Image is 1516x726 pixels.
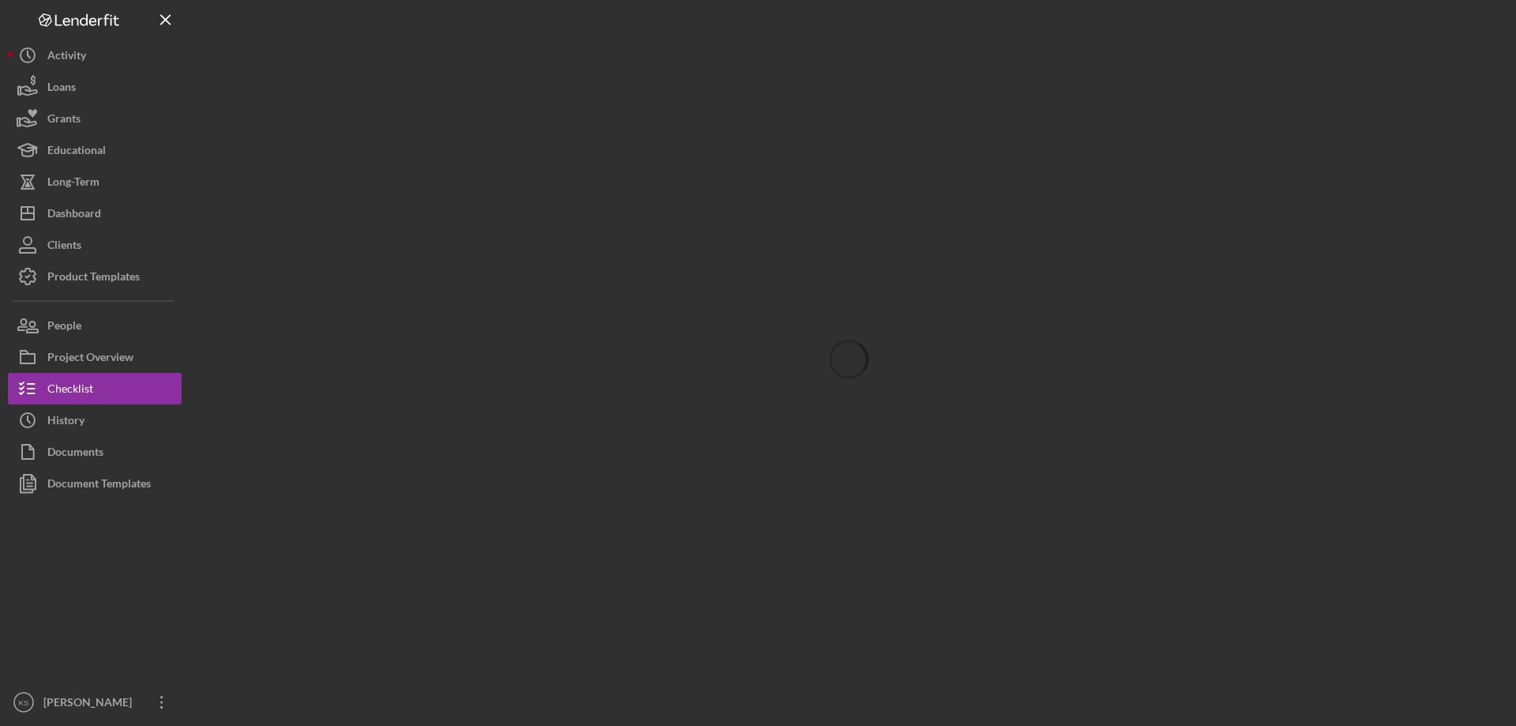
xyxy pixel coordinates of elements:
button: Activity [8,39,182,71]
div: Long-Term [47,166,99,201]
div: [PERSON_NAME] [39,687,142,722]
button: Long-Term [8,166,182,197]
div: Loans [47,71,76,107]
button: Documents [8,436,182,468]
div: Documents [47,436,103,472]
div: Educational [47,134,106,170]
div: Project Overview [47,341,133,377]
div: Product Templates [47,261,140,296]
button: Product Templates [8,261,182,292]
div: Grants [47,103,81,138]
text: KS [19,698,29,707]
div: Document Templates [47,468,151,503]
button: Project Overview [8,341,182,373]
button: Document Templates [8,468,182,499]
button: History [8,404,182,436]
div: Clients [47,229,81,265]
button: Clients [8,229,182,261]
button: Loans [8,71,182,103]
div: Activity [47,39,86,75]
button: KS[PERSON_NAME] [8,687,182,718]
div: People [47,310,81,345]
button: Grants [8,103,182,134]
button: Dashboard [8,197,182,229]
button: Checklist [8,373,182,404]
div: Dashboard [47,197,101,233]
button: Educational [8,134,182,166]
div: History [47,404,84,440]
button: People [8,310,182,341]
div: Checklist [47,373,93,408]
